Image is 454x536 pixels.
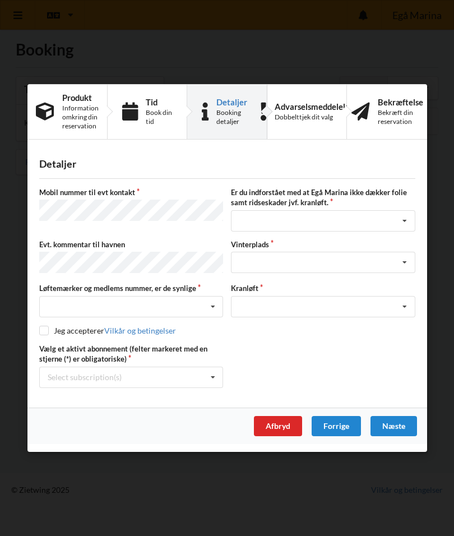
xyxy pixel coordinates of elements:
div: Tid [145,98,172,107]
label: Mobil nummer til evt kontakt [39,187,223,197]
div: Booking detaljer [216,108,252,126]
label: Jeg accepterer [39,326,176,335]
label: Vælg et aktivt abonnement (felter markeret med en stjerne (*) er obligatoriske) [39,344,223,364]
div: Bekræft din reservation [377,108,423,126]
div: Forrige [312,416,361,436]
label: Vinterplads [231,239,415,249]
label: Er du indforstået med at Egå Marina ikke dækker folie samt ridseskader jvf. kranløft. [231,187,415,207]
div: Dobbelttjek dit valg [275,113,353,122]
div: Detaljer [39,158,415,170]
div: Bekræftelse [377,98,423,107]
label: Løftemærker og medlems nummer, er de synlige [39,284,223,294]
div: Afbryd [254,416,302,436]
div: Select subscription(s) [48,372,122,382]
div: Information omkring din reservation [62,104,98,131]
div: Advarselsmeddelelse [275,102,353,111]
div: Book din tid [145,108,172,126]
div: Næste [370,416,417,436]
a: Vilkår og betingelser [104,326,176,335]
div: Detaljer [216,98,252,107]
label: Kranløft [231,284,415,294]
label: Evt. kommentar til havnen [39,239,223,249]
div: Produkt [62,93,98,102]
